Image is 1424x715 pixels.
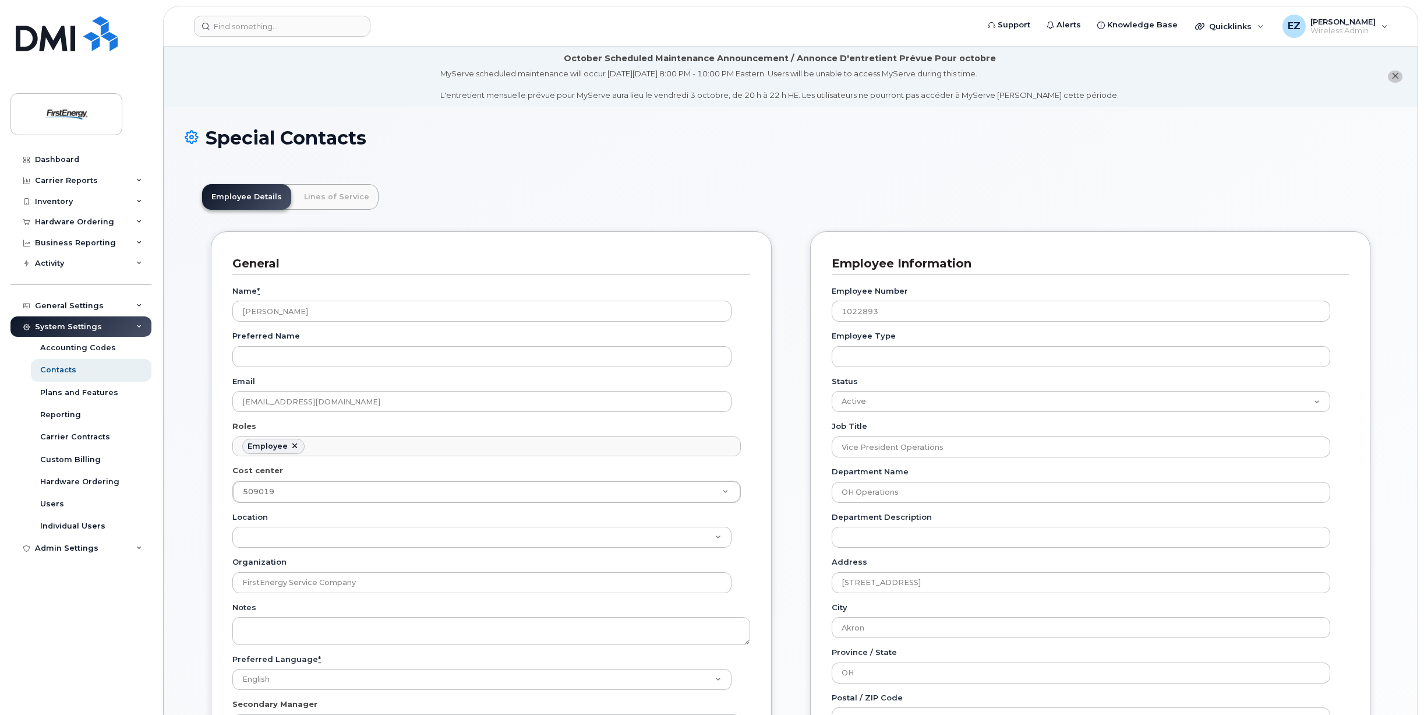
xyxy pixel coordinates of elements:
[232,376,255,387] label: Email
[248,442,288,451] div: Employee
[564,52,996,65] div: October Scheduled Maintenance Announcement / Annonce D'entretient Prévue Pour octobre
[232,330,300,341] label: Preferred Name
[232,556,287,568] label: Organization
[318,654,321,664] abbr: required
[832,421,867,432] label: Job Title
[832,647,897,658] label: Province / State
[233,481,740,502] a: 509019
[232,602,256,613] label: Notes
[243,487,274,496] span: 509019
[232,465,283,476] label: Cost center
[232,256,741,272] h3: General
[232,421,256,432] label: Roles
[832,556,867,568] label: Address
[232,512,268,523] label: Location
[232,286,260,297] label: Name
[832,602,847,613] label: City
[232,699,317,710] label: Secondary Manager
[832,512,932,523] label: Department Description
[832,466,909,477] label: Department Name
[832,256,1340,272] h3: Employee Information
[232,654,321,665] label: Preferred Language
[185,128,1397,148] h1: Special Contacts
[295,184,379,210] a: Lines of Service
[257,286,260,295] abbr: required
[832,376,858,387] label: Status
[202,184,291,210] a: Employee Details
[440,68,1119,101] div: MyServe scheduled maintenance will occur [DATE][DATE] 8:00 PM - 10:00 PM Eastern. Users will be u...
[832,330,896,341] label: Employee Type
[1388,71,1402,83] button: close notification
[832,692,903,703] label: Postal / ZIP Code
[832,286,908,297] label: Employee Number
